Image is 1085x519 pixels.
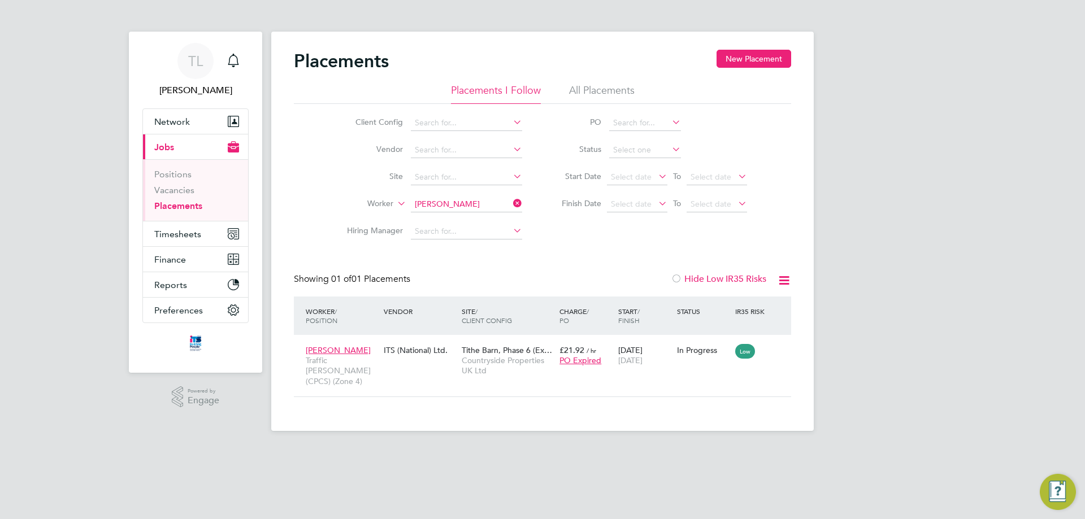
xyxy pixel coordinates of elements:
[717,50,791,68] button: New Placement
[411,142,522,158] input: Search for...
[735,344,755,359] span: Low
[154,280,187,290] span: Reports
[559,355,601,365] span: PO Expired
[338,117,403,127] label: Client Config
[338,225,403,235] label: Hiring Manager
[294,50,389,72] h2: Placements
[142,84,249,97] span: Tim Lerwill
[188,54,203,68] span: TL
[611,172,652,182] span: Select date
[609,142,681,158] input: Select one
[670,196,684,211] span: To
[671,273,766,285] label: Hide Low IR35 Risks
[615,339,674,371] div: [DATE]
[618,307,640,325] span: / Finish
[154,169,192,180] a: Positions
[451,84,541,104] li: Placements I Follow
[670,169,684,184] span: To
[303,301,381,330] div: Worker
[143,247,248,272] button: Finance
[587,346,596,355] span: / hr
[154,116,190,127] span: Network
[550,144,601,154] label: Status
[557,301,615,330] div: Charge
[411,169,522,185] input: Search for...
[677,345,730,355] div: In Progress
[411,224,522,239] input: Search for...
[615,301,674,330] div: Start
[154,142,174,152] span: Jobs
[569,84,635,104] li: All Placements
[611,199,652,209] span: Select date
[154,254,186,265] span: Finance
[143,109,248,134] button: Network
[154,185,194,195] a: Vacancies
[381,339,459,361] div: ITS (National) Ltd.
[691,172,731,182] span: Select date
[618,355,643,365] span: [DATE]
[462,355,554,376] span: Countryside Properties UK Ltd
[172,386,220,408] a: Powered byEngage
[188,386,219,396] span: Powered by
[306,355,378,386] span: Traffic [PERSON_NAME] (CPCS) (Zone 4)
[338,144,403,154] label: Vendor
[154,305,203,316] span: Preferences
[674,301,733,321] div: Status
[142,334,249,352] a: Go to home page
[331,273,351,285] span: 01 of
[143,159,248,221] div: Jobs
[732,301,771,321] div: IR35 Risk
[338,171,403,181] label: Site
[411,115,522,131] input: Search for...
[294,273,413,285] div: Showing
[411,197,522,212] input: Search for...
[550,198,601,208] label: Finish Date
[188,396,219,405] span: Engage
[328,198,393,210] label: Worker
[154,229,201,239] span: Timesheets
[154,200,202,211] a: Placements
[143,272,248,297] button: Reports
[143,221,248,246] button: Timesheets
[462,345,552,355] span: Tithe Barn, Phase 6 (Ex…
[306,345,371,355] span: [PERSON_NAME]
[550,117,601,127] label: PO
[143,134,248,159] button: Jobs
[142,43,249,97] a: TL[PERSON_NAME]
[462,307,512,325] span: / Client Config
[609,115,681,131] input: Search for...
[459,301,557,330] div: Site
[559,345,584,355] span: £21.92
[559,307,589,325] span: / PO
[303,339,791,348] a: [PERSON_NAME]Traffic [PERSON_NAME] (CPCS) (Zone 4)ITS (National) Ltd.Tithe Barn, Phase 6 (Ex…Coun...
[550,171,601,181] label: Start Date
[691,199,731,209] span: Select date
[143,298,248,322] button: Preferences
[331,273,410,285] span: 01 Placements
[381,301,459,321] div: Vendor
[1040,474,1076,510] button: Engage Resource Center
[188,334,203,352] img: itsconstruction-logo-retina.png
[306,307,337,325] span: / Position
[129,32,262,373] nav: Main navigation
